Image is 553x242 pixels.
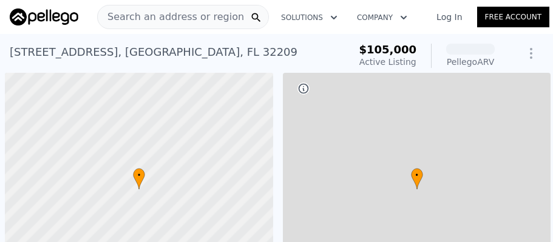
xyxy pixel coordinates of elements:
[271,7,347,29] button: Solutions
[519,41,543,66] button: Show Options
[411,170,423,181] span: •
[359,57,416,67] span: Active Listing
[10,44,297,61] div: [STREET_ADDRESS] , [GEOGRAPHIC_DATA] , FL 32209
[98,10,244,24] span: Search an address or region
[133,170,145,181] span: •
[446,56,495,68] div: Pellego ARV
[133,168,145,189] div: •
[422,11,477,23] a: Log In
[347,7,417,29] button: Company
[10,8,78,25] img: Pellego
[359,43,416,56] span: $105,000
[477,7,550,27] a: Free Account
[411,168,423,189] div: •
